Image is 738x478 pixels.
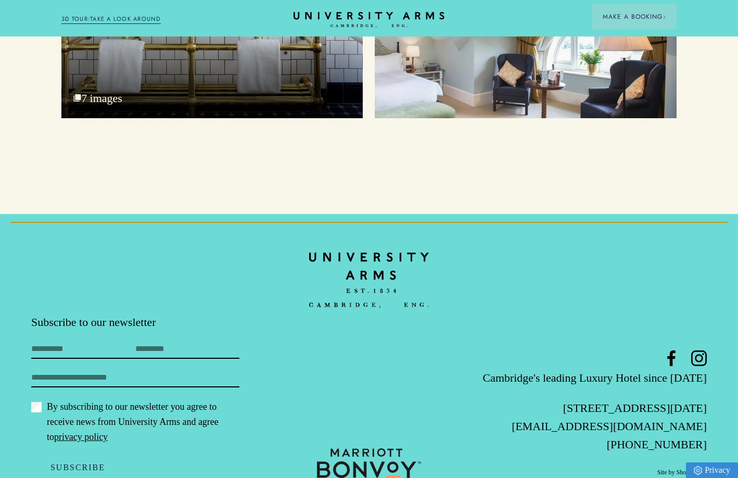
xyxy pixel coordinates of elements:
a: [EMAIL_ADDRESS][DOMAIN_NAME] [512,420,707,433]
a: Home [294,12,444,28]
p: Cambridge's leading Luxury Hotel since [DATE] [481,369,707,387]
span: Make a Booking [603,12,666,21]
button: Make a BookingArrow icon [592,4,677,29]
a: Instagram [691,350,707,366]
label: By subscribing to our newsletter you agree to receive news from University Arms and agree to [31,399,239,445]
a: [PHONE_NUMBER] [607,438,707,451]
a: Facebook [664,350,679,366]
a: 3D TOUR:TAKE A LOOK AROUND [61,15,161,24]
a: Site by Show + Tell [657,468,707,477]
p: [STREET_ADDRESS][DATE] [481,399,707,417]
img: bc90c398f2f6aa16c3ede0e16ee64a97.svg [309,245,429,315]
a: Home [309,245,429,315]
input: By subscribing to our newsletter you agree to receive news from University Arms and agree topriva... [31,402,42,412]
p: Subscribe to our newsletter [31,315,257,330]
a: Privacy [686,462,738,478]
img: 0b373a9250846ddb45707c9c41e4bd95.svg [317,448,421,478]
img: Arrow icon [663,15,666,19]
img: Privacy [694,466,702,475]
a: privacy policy [54,432,108,442]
